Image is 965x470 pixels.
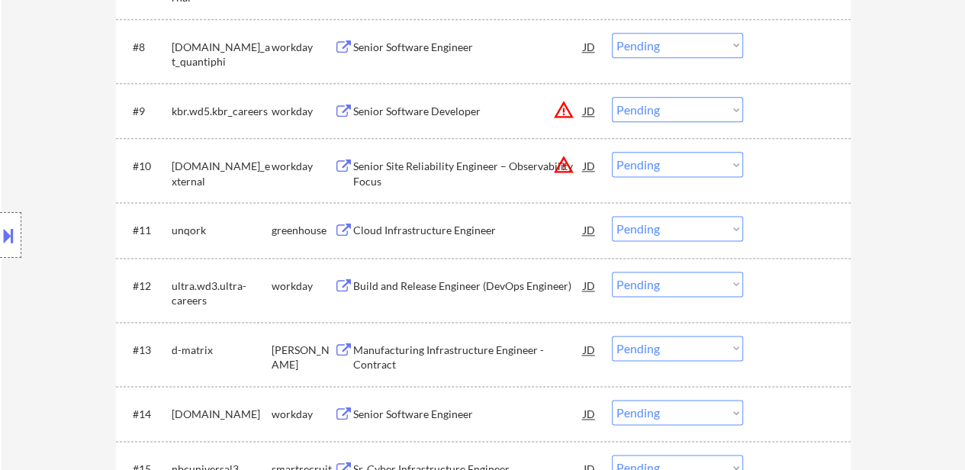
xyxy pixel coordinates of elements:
div: greenhouse [272,223,334,238]
div: Senior Software Developer [353,104,584,119]
div: #8 [133,40,159,55]
div: Senior Software Engineer [353,407,584,422]
button: warning_amber [553,154,574,175]
div: workday [272,159,334,174]
div: Cloud Infrastructure Engineer [353,223,584,238]
div: JD [582,152,597,179]
div: JD [582,97,597,124]
div: JD [582,272,597,299]
div: [DOMAIN_NAME]_at_quantiphi [172,40,272,69]
div: #14 [133,407,159,422]
div: JD [582,33,597,60]
div: Manufacturing Infrastructure Engineer - Contract [353,343,584,372]
div: Build and Release Engineer (DevOps Engineer) [353,278,584,294]
div: Senior Software Engineer [353,40,584,55]
div: [PERSON_NAME] [272,343,334,372]
div: JD [582,400,597,427]
div: workday [272,407,334,422]
div: workday [272,104,334,119]
button: warning_amber [553,99,574,121]
div: Senior Site Reliability Engineer – Observability Focus [353,159,584,188]
div: JD [582,336,597,363]
div: workday [272,40,334,55]
div: [DOMAIN_NAME] [172,407,272,422]
div: workday [272,278,334,294]
div: JD [582,216,597,243]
